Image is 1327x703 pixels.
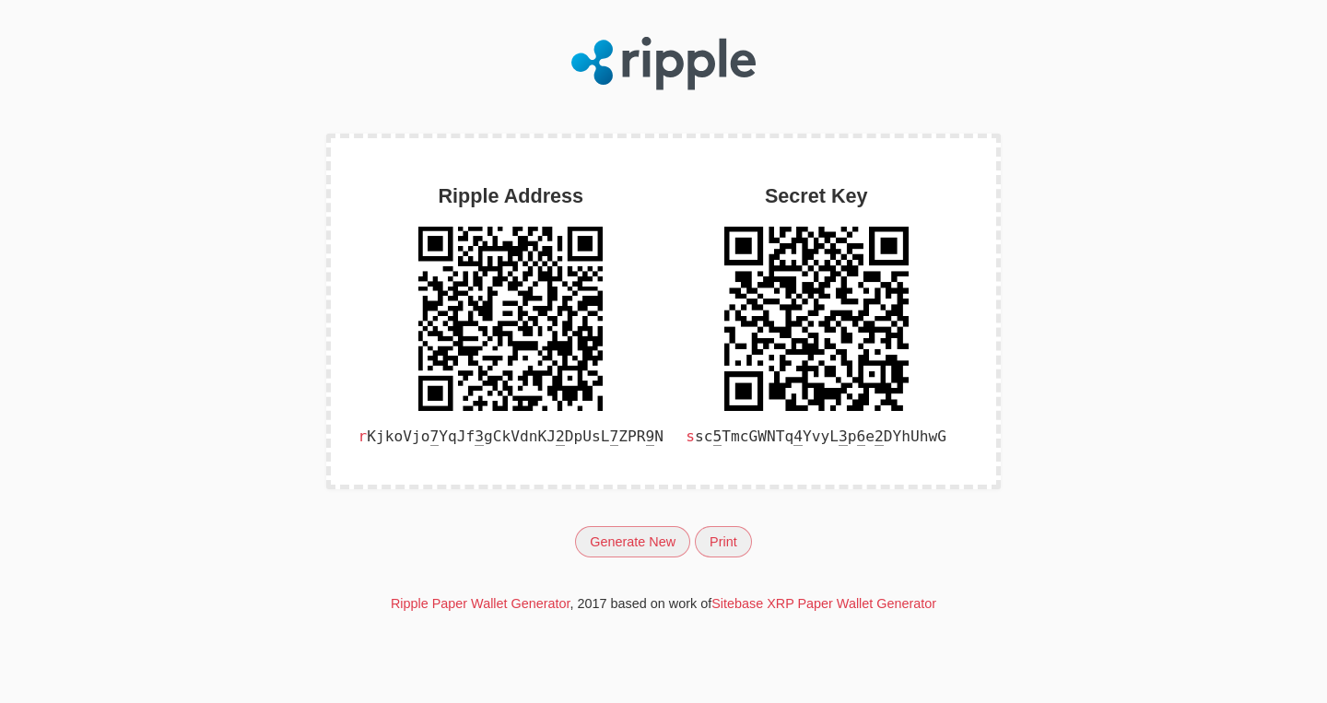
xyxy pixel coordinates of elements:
span: 7 [610,428,619,446]
span: 7 [430,428,440,446]
img: eSH4vv3WIOAAAAAASUVORK5CYII= [418,227,603,411]
div: ssc5TmcGWNTq4YvyL3p6e2DYhUhwG [663,227,969,417]
span: 2 [875,428,884,446]
h2: Secret Key [663,182,969,210]
span: 5 [713,428,722,446]
span: 2 [556,428,565,446]
span: 9 [646,428,655,446]
a: Ripple Paper Wallet Generator [391,596,570,611]
span: 3 [839,428,848,446]
button: Generate New [575,526,690,557]
span: 6 [857,428,866,446]
img: B6L1yuAk66DQAAAAAElFTkSuQmCC [724,227,909,411]
div: ssc TmcGWNTq YvyL p e DYhUhwG [663,417,969,457]
span: 3 [475,428,484,446]
div: rKjkoVjo7YqJf3gCkVdnKJ2DpUsL7ZPR9N [358,227,663,417]
button: Print [695,526,752,557]
a: Sitebase XRP Paper Wallet Generator [711,596,936,611]
h2: Ripple Address [358,182,663,210]
div: rKjkoVjo YqJf gCkVdnKJ DpUsL ZPR N [358,417,663,457]
span: 4 [793,428,803,446]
